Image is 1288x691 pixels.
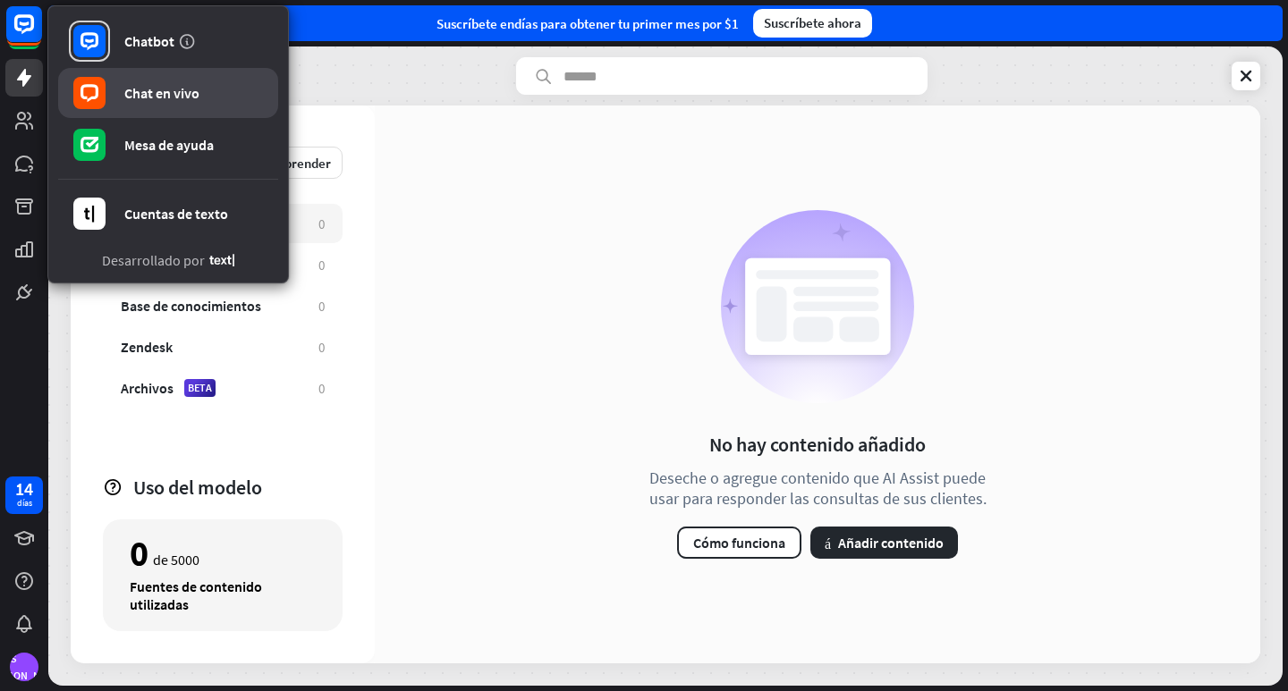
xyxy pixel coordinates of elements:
font: Base de conocimientos [121,297,261,315]
button: Cómo funciona [677,527,801,559]
font: Archivos [121,379,174,397]
font: 0 [318,257,325,274]
font: Uso del modelo [133,475,262,500]
font: No hay contenido añadido [709,432,926,457]
font: Deseche o agregue contenido que AI Assist puede usar para responder las consultas de sus clientes. [649,468,987,509]
font: días [17,497,32,509]
font: 0 [130,531,148,576]
font: Fuentes de contenido utilizadas [130,577,262,613]
font: Añadir contenido [838,534,944,552]
font: 14 [15,477,33,500]
font: Aprender [277,155,331,172]
font: Suscríbete ahora [764,14,861,31]
font: BETA [188,381,212,394]
font: Zendesk [121,338,173,356]
a: 14 días [5,476,43,514]
font: Suscríbete en [436,15,514,32]
font: 0 [318,339,325,356]
font: 0 [318,380,325,397]
font: más [825,535,831,550]
font: 0 [318,215,325,232]
button: Abrir el widget de chat LiveChat [14,7,68,61]
font: días para obtener tu primer mes por $1 [514,15,739,32]
font: 0 [318,298,325,315]
button: másAñadir contenido [810,527,958,559]
font: Cómo funciona [693,534,785,552]
font: de 5000 [153,551,199,569]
